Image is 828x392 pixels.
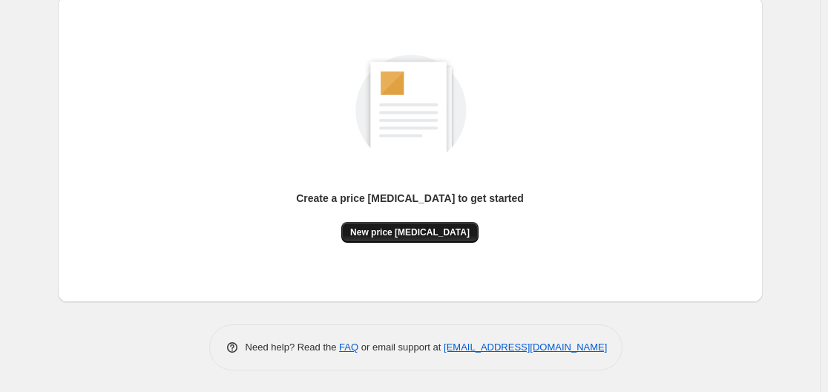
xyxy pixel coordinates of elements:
[358,342,444,353] span: or email support at
[339,342,358,353] a: FAQ
[341,222,479,243] button: New price [MEDICAL_DATA]
[296,191,524,206] p: Create a price [MEDICAL_DATA] to get started
[246,342,340,353] span: Need help? Read the
[350,226,470,238] span: New price [MEDICAL_DATA]
[444,342,607,353] a: [EMAIL_ADDRESS][DOMAIN_NAME]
